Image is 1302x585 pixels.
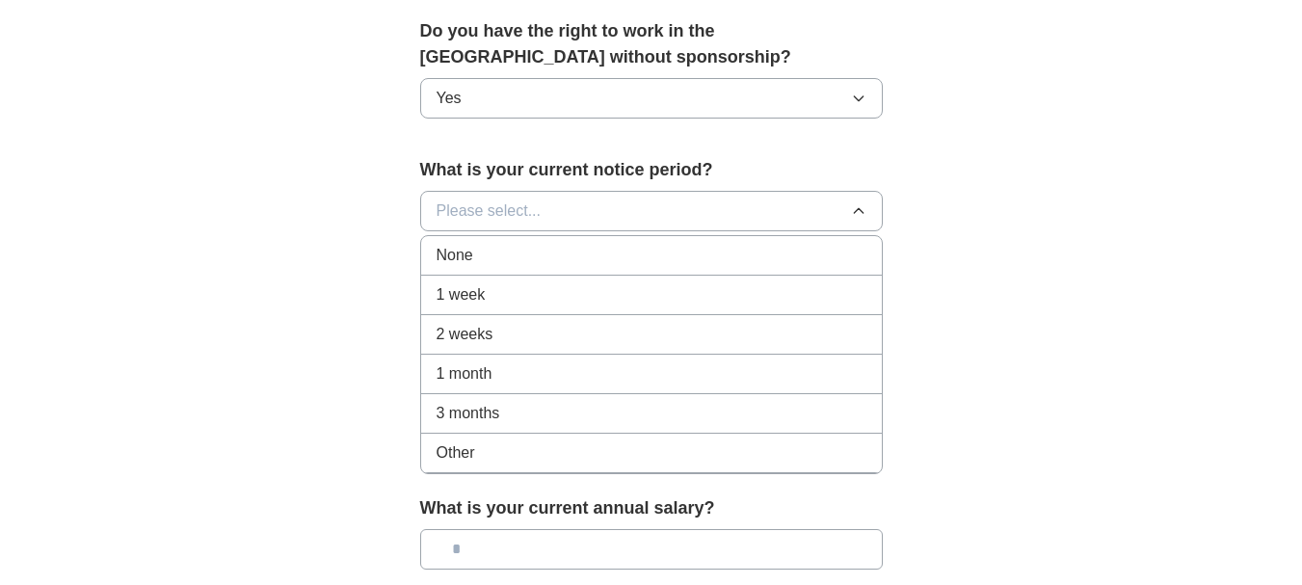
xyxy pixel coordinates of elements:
[437,283,486,306] span: 1 week
[437,362,492,386] span: 1 month
[437,87,462,110] span: Yes
[437,323,493,346] span: 2 weeks
[437,244,473,267] span: None
[420,191,883,231] button: Please select...
[437,402,500,425] span: 3 months
[420,495,883,521] label: What is your current annual salary?
[420,78,883,119] button: Yes
[437,441,475,465] span: Other
[420,18,883,70] label: Do you have the right to work in the [GEOGRAPHIC_DATA] without sponsorship?
[437,199,542,223] span: Please select...
[420,157,883,183] label: What is your current notice period?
